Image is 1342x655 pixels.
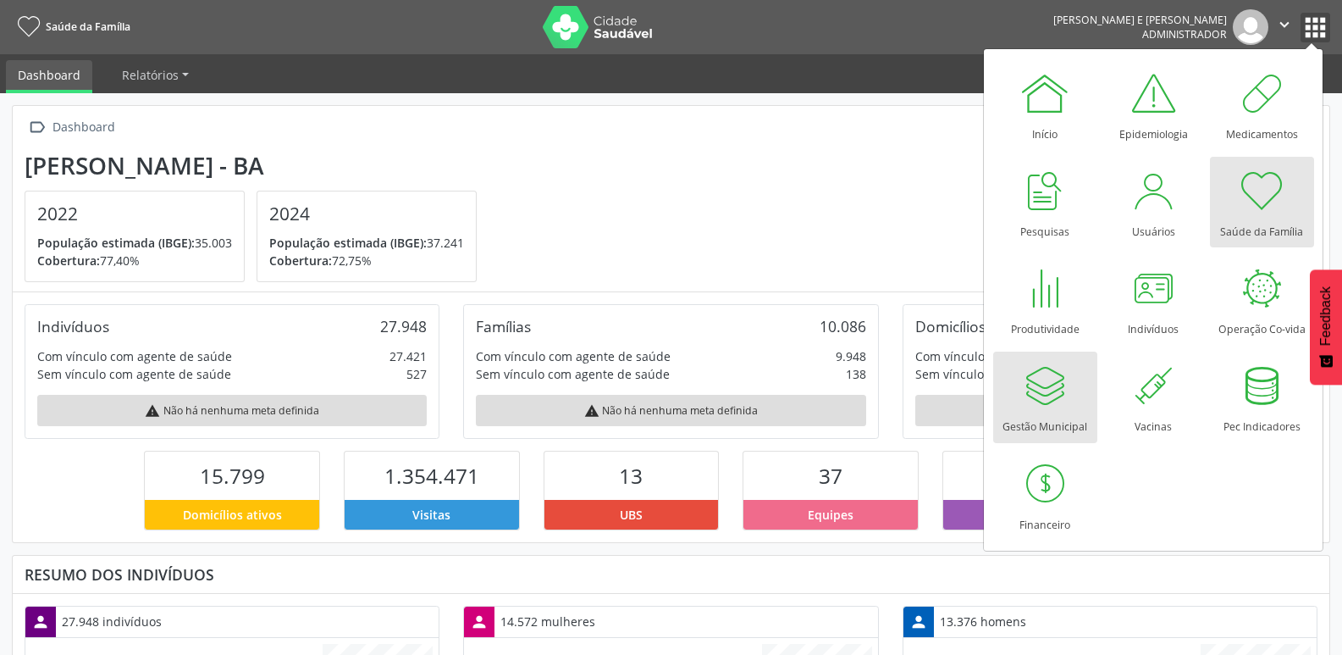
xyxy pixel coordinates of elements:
[993,157,1097,247] a: Pesquisas
[37,252,232,269] p: 77,40%
[1275,15,1294,34] i: 
[37,395,427,426] div: Não há nenhuma meta definida
[269,252,464,269] p: 72,75%
[145,403,160,419] i: warning
[846,365,866,383] div: 138
[37,234,232,252] p: 35.003
[37,347,232,365] div: Com vínculo com agente de saúde
[476,395,865,426] div: Não há nenhuma meta definida
[1268,9,1301,45] button: 
[25,115,49,140] i: 
[37,317,109,336] div: Indivíduos
[412,506,450,524] span: Visitas
[269,234,464,252] p: 37.241
[1310,269,1342,385] button: Feedback - Mostrar pesquisa
[25,565,1317,584] div: Resumo dos indivíduos
[110,60,201,90] a: Relatórios
[25,152,489,180] div: [PERSON_NAME] - BA
[1142,27,1227,42] span: Administrador
[380,317,427,336] div: 27.948
[406,365,427,383] div: 527
[476,317,531,336] div: Famílias
[584,403,599,419] i: warning
[37,235,195,251] span: População estimada (IBGE):
[1102,157,1206,247] a: Usuários
[1102,254,1206,345] a: Indivíduos
[934,607,1032,636] div: 13.376 homens
[269,203,464,225] h4: 2024
[915,347,1110,365] div: Com vínculo com agente de saúde
[37,365,231,383] div: Sem vínculo com agente de saúde
[1301,13,1330,42] button: apps
[12,13,130,41] a: Saúde da Família
[1102,352,1206,442] a: Vacinas
[183,506,282,524] span: Domicílios ativos
[269,235,427,251] span: População estimada (IBGE):
[476,347,671,365] div: Com vínculo com agente de saúde
[37,253,100,269] span: Cobertura:
[37,203,232,225] h4: 2022
[993,450,1097,541] a: Financeiro
[200,462,265,490] span: 15.799
[820,317,866,336] div: 10.086
[494,607,601,636] div: 14.572 mulheres
[56,607,168,636] div: 27.948 indivíduos
[808,506,853,524] span: Equipes
[1053,13,1227,27] div: [PERSON_NAME] E [PERSON_NAME]
[819,462,842,490] span: 37
[993,254,1097,345] a: Produtividade
[915,395,1305,426] div: Não há nenhuma meta definida
[25,115,118,140] a:  Dashboard
[476,365,670,383] div: Sem vínculo com agente de saúde
[1210,254,1314,345] a: Operação Co-vida
[1233,9,1268,45] img: img
[384,462,479,490] span: 1.354.471
[122,67,179,83] span: Relatórios
[619,462,643,490] span: 13
[915,317,986,336] div: Domicílios
[1210,59,1314,150] a: Medicamentos
[470,613,489,631] i: person
[915,365,1109,383] div: Sem vínculo com agente de saúde
[1210,157,1314,247] a: Saúde da Família
[1318,286,1334,346] span: Feedback
[6,60,92,93] a: Dashboard
[993,352,1097,442] a: Gestão Municipal
[49,115,118,140] div: Dashboard
[993,59,1097,150] a: Início
[1102,59,1206,150] a: Epidemiologia
[1210,352,1314,442] a: Pec Indicadores
[909,613,928,631] i: person
[389,347,427,365] div: 27.421
[46,19,130,34] span: Saúde da Família
[836,347,866,365] div: 9.948
[269,253,332,269] span: Cobertura:
[620,506,643,524] span: UBS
